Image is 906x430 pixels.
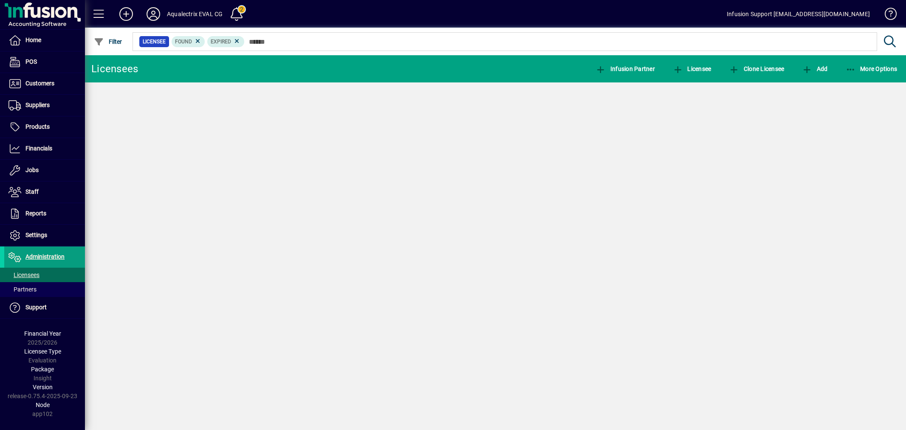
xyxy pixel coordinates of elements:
span: Support [25,304,47,311]
a: POS [4,51,85,73]
a: Home [4,30,85,51]
mat-chip: Found Status: Found [172,36,205,47]
span: Add [802,65,827,72]
a: Financials [4,138,85,159]
a: Products [4,116,85,138]
span: Suppliers [25,102,50,108]
mat-chip: Expiry status: Expired [207,36,244,47]
a: Support [4,297,85,318]
span: Licensee [143,37,166,46]
span: Clone Licensee [729,65,784,72]
span: Found [175,39,192,45]
span: Version [33,384,53,390]
span: Jobs [25,167,39,173]
span: Infusion Partner [596,65,655,72]
button: Clone Licensee [727,61,786,76]
a: Settings [4,225,85,246]
span: Expired [211,39,231,45]
a: Licensees [4,268,85,282]
span: Products [25,123,50,130]
a: Knowledge Base [878,2,895,29]
span: POS [25,58,37,65]
button: Filter [92,34,124,49]
div: Aqualectrix EVAL CG [167,7,223,21]
button: More Options [844,61,900,76]
button: Profile [140,6,167,22]
span: Home [25,37,41,43]
a: Customers [4,73,85,94]
div: Licensees [91,62,138,76]
button: Infusion Partner [593,61,657,76]
span: Licensees [8,272,40,278]
button: Licensee [671,61,714,76]
span: Settings [25,232,47,238]
a: Staff [4,181,85,203]
span: More Options [846,65,898,72]
button: Add [800,61,830,76]
button: Add [113,6,140,22]
span: Reports [25,210,46,217]
span: Node [36,402,50,408]
span: Partners [8,286,37,293]
a: Partners [4,282,85,297]
span: Licensee Type [24,348,61,355]
span: Administration [25,253,65,260]
span: Financials [25,145,52,152]
span: Staff [25,188,39,195]
a: Suppliers [4,95,85,116]
span: Licensee [673,65,711,72]
span: Financial Year [24,330,61,337]
span: Filter [94,38,122,45]
a: Jobs [4,160,85,181]
a: Reports [4,203,85,224]
span: Customers [25,80,54,87]
span: Package [31,366,54,373]
div: Infusion Support [EMAIL_ADDRESS][DOMAIN_NAME] [727,7,870,21]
